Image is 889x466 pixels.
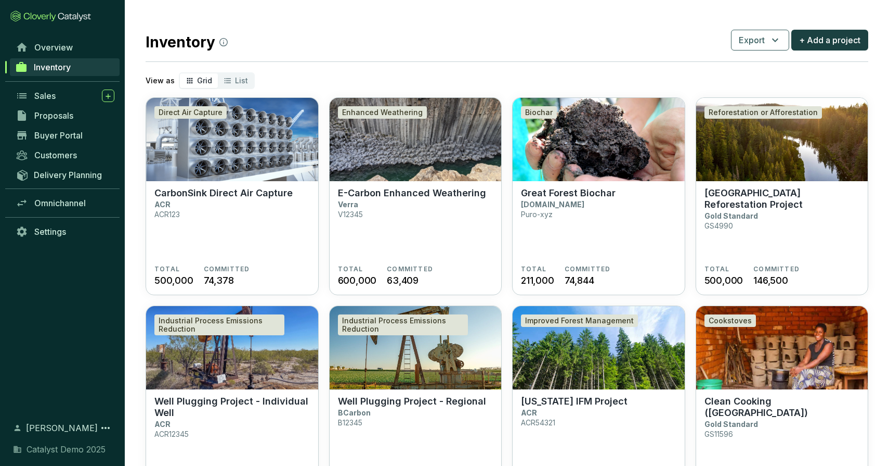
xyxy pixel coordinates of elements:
[521,210,553,219] p: Puro-xyz
[27,443,106,456] span: Catalyst Demo 2025
[330,98,502,181] img: E-Carbon Enhanced Weathering
[338,418,362,427] p: B12345
[704,273,743,287] span: 500,000
[34,91,56,101] span: Sales
[146,75,175,86] p: View as
[26,422,98,434] span: [PERSON_NAME]
[565,273,594,287] span: 74,844
[704,221,733,230] p: GS4990
[10,194,120,212] a: Omnichannel
[146,31,228,53] h2: Inventory
[704,396,860,419] p: Clean Cooking ([GEOGRAPHIC_DATA])
[521,187,616,199] p: Great Forest Biochar
[34,62,71,72] span: Inventory
[146,97,319,295] a: CarbonSink Direct Air CaptureDirect Air CaptureCarbonSink Direct Air CaptureACRACR123TOTAL500,000...
[799,34,860,46] span: + Add a project
[521,408,537,417] p: ACR
[521,396,627,407] p: [US_STATE] IFM Project
[154,200,171,209] p: ACR
[34,226,66,237] span: Settings
[10,223,120,241] a: Settings
[338,200,358,209] p: Verra
[154,396,310,419] p: Well Plugging Project - Individual Well
[753,265,800,273] span: COMMITTED
[696,306,868,389] img: Clean Cooking (Zambia)
[204,273,234,287] span: 74,378
[154,210,180,219] p: ACR123
[338,106,427,119] div: Enhanced Weathering
[338,187,486,199] p: E-Carbon Enhanced Weathering
[521,418,555,427] p: ACR54321
[512,97,685,295] a: Great Forest BiocharBiocharGreat Forest Biochar[DOMAIN_NAME]Puro-xyzTOTAL211,000COMMITTED74,844
[10,39,120,56] a: Overview
[513,306,685,389] img: Georgia IFM Project
[179,72,255,89] div: segmented control
[146,98,318,181] img: CarbonSink Direct Air Capture
[34,198,86,208] span: Omnichannel
[197,76,212,85] span: Grid
[154,314,284,335] div: Industrial Process Emissions Reduction
[154,106,227,119] div: Direct Air Capture
[338,210,363,219] p: V12345
[154,187,293,199] p: CarbonSink Direct Air Capture
[387,273,419,287] span: 63,409
[696,98,868,181] img: Great Oaks Reforestation Project
[521,314,638,327] div: Improved Forest Management
[10,146,120,164] a: Customers
[330,306,502,389] img: Well Plugging Project - Regional
[34,42,73,53] span: Overview
[338,314,468,335] div: Industrial Process Emissions Reduction
[338,396,486,407] p: Well Plugging Project - Regional
[146,306,318,389] img: Well Plugging Project - Individual Well
[34,170,102,180] span: Delivery Planning
[704,430,733,438] p: GS11596
[521,265,546,273] span: TOTAL
[753,273,788,287] span: 146,500
[731,30,789,51] button: Export
[704,314,756,327] div: Cookstoves
[521,273,554,287] span: 211,000
[329,97,502,295] a: E-Carbon Enhanced WeatheringEnhanced WeatheringE-Carbon Enhanced WeatheringVerraV12345TOTAL600,00...
[704,106,822,119] div: Reforestation or Afforestation
[235,76,248,85] span: List
[10,87,120,105] a: Sales
[10,166,120,183] a: Delivery Planning
[696,97,869,295] a: Great Oaks Reforestation ProjectReforestation or Afforestation[GEOGRAPHIC_DATA] Reforestation Pro...
[704,420,758,429] p: Gold Standard
[154,430,189,438] p: ACR12345
[34,130,83,141] span: Buyer Portal
[10,107,120,124] a: Proposals
[338,408,371,417] p: BCarbon
[10,127,120,144] a: Buyer Portal
[521,200,584,209] p: [DOMAIN_NAME]
[338,265,363,273] span: TOTAL
[704,211,758,220] p: Gold Standard
[565,265,611,273] span: COMMITTED
[739,34,765,46] span: Export
[154,265,180,273] span: TOTAL
[204,265,250,273] span: COMMITTED
[387,265,433,273] span: COMMITTED
[704,187,860,210] p: [GEOGRAPHIC_DATA] Reforestation Project
[34,150,77,160] span: Customers
[154,273,193,287] span: 500,000
[521,106,557,119] div: Biochar
[791,30,868,51] button: + Add a project
[34,110,73,121] span: Proposals
[338,273,377,287] span: 600,000
[10,58,120,76] a: Inventory
[154,420,171,429] p: ACR
[704,265,730,273] span: TOTAL
[513,98,685,181] img: Great Forest Biochar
